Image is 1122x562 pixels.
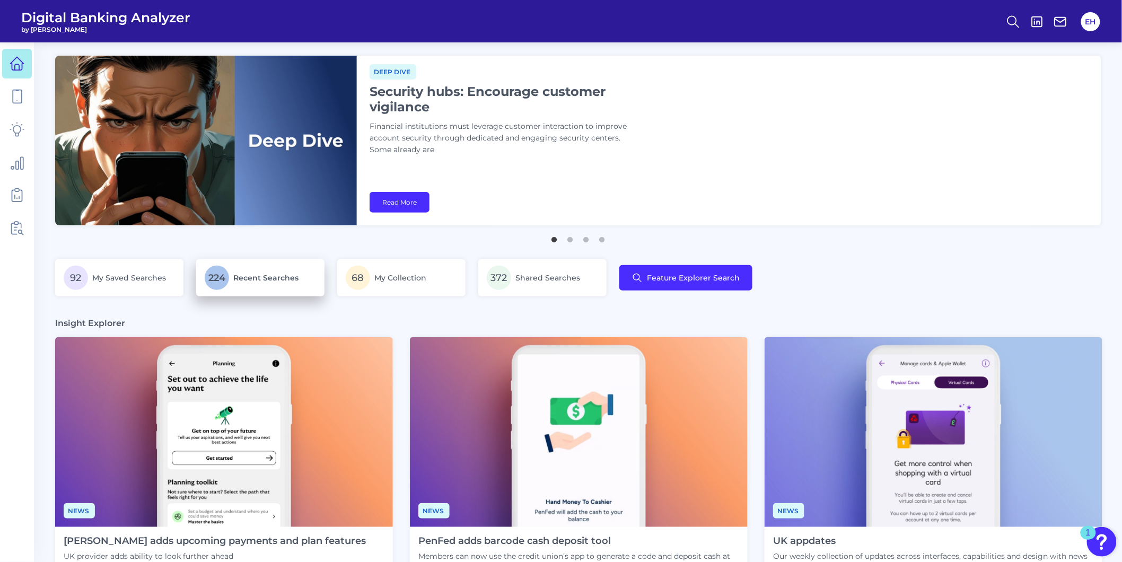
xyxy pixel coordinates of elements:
[581,232,591,242] button: 3
[647,274,740,282] span: Feature Explorer Search
[370,64,416,80] span: Deep dive
[64,505,95,515] a: News
[1087,527,1117,557] button: Open Resource Center, 1 new notification
[619,265,752,291] button: Feature Explorer Search
[370,192,429,213] a: Read More
[773,505,804,515] a: News
[21,25,190,33] span: by [PERSON_NAME]
[410,337,748,527] img: News - Phone.png
[64,551,366,561] p: UK provider adds ability to look further ahead
[418,503,450,519] span: News
[233,273,299,283] span: Recent Searches
[55,337,393,527] img: News - Phone (4).png
[64,535,366,547] h4: [PERSON_NAME] adds upcoming payments and plan features
[64,503,95,519] span: News
[55,259,183,296] a: 92My Saved Searches
[418,535,739,547] h4: PenFed adds barcode cash deposit tool
[370,84,635,115] h1: Security hubs: Encourage customer vigilance
[370,121,635,156] p: Financial institutions must leverage customer interaction to improve account security through ded...
[1086,533,1091,547] div: 1
[370,66,416,76] a: Deep dive
[346,266,370,290] span: 68
[565,232,575,242] button: 2
[374,273,426,283] span: My Collection
[55,56,357,225] img: bannerImg
[205,266,229,290] span: 224
[765,337,1102,527] img: Appdates - Phone (9).png
[196,259,325,296] a: 224Recent Searches
[55,318,125,329] h3: Insight Explorer
[1081,12,1100,31] button: EH
[597,232,607,242] button: 4
[773,535,1094,547] h4: UK appdates
[21,10,190,25] span: Digital Banking Analyzer
[478,259,607,296] a: 372Shared Searches
[515,273,580,283] span: Shared Searches
[487,266,511,290] span: 372
[418,505,450,515] a: News
[337,259,466,296] a: 68My Collection
[92,273,166,283] span: My Saved Searches
[64,266,88,290] span: 92
[773,503,804,519] span: News
[549,232,559,242] button: 1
